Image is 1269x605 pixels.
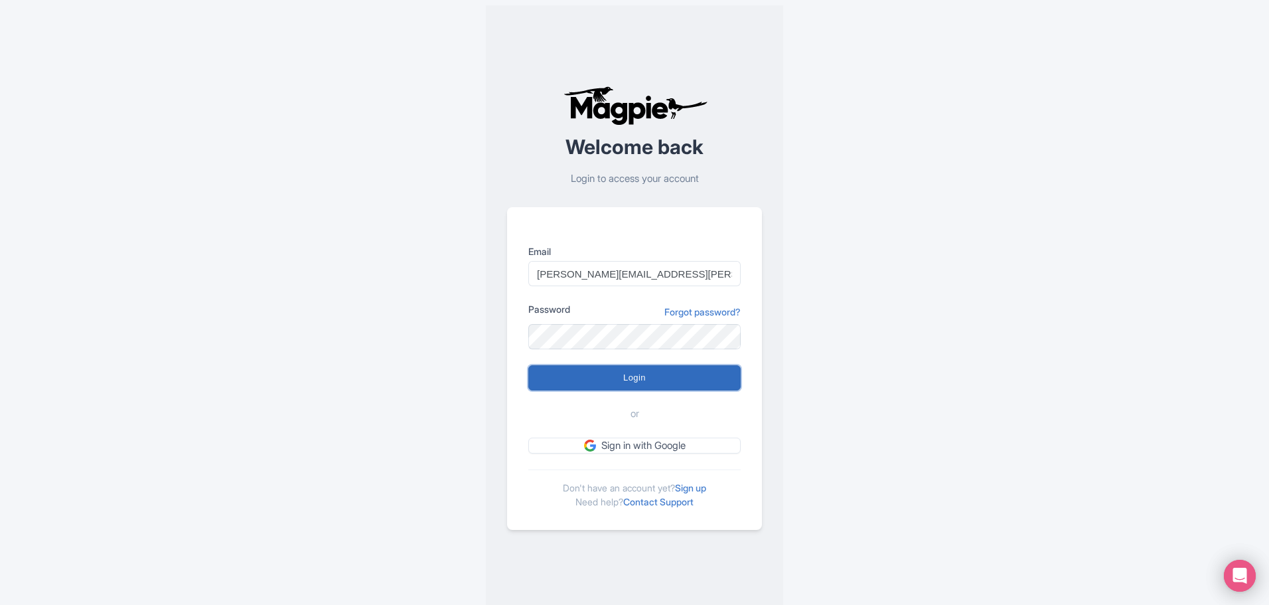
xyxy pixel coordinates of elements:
[528,261,741,286] input: you@example.com
[675,482,706,493] a: Sign up
[623,496,694,507] a: Contact Support
[528,438,741,454] a: Sign in with Google
[528,365,741,390] input: Login
[664,305,741,319] a: Forgot password?
[528,470,741,509] div: Don't have an account yet? Need help?
[1224,560,1256,592] div: Open Intercom Messenger
[560,86,709,126] img: logo-ab69f6fb50320c5b225c76a69d11143b.png
[507,136,762,158] h2: Welcome back
[631,406,639,422] span: or
[507,171,762,187] p: Login to access your account
[528,244,741,258] label: Email
[584,440,596,452] img: google.svg
[528,302,570,316] label: Password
